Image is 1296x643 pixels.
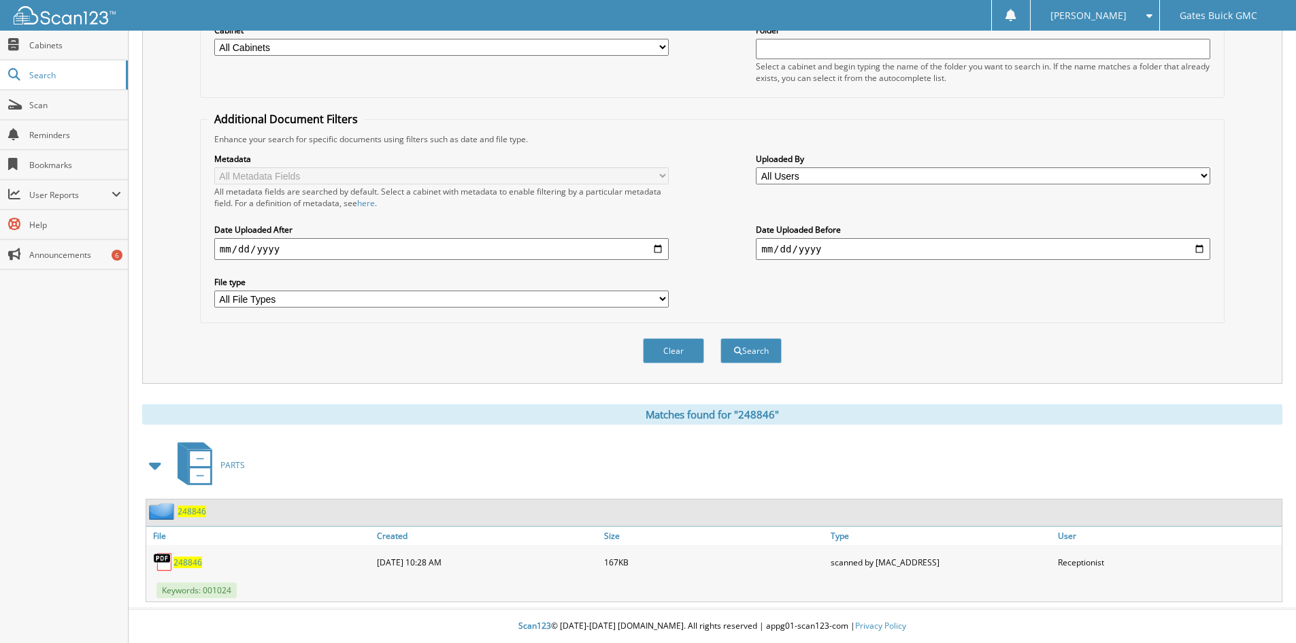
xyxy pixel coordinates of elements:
div: Matches found for "248846" [142,404,1282,425]
label: Date Uploaded Before [756,224,1210,235]
input: start [214,238,669,260]
span: Scan123 [518,620,551,631]
iframe: Chat Widget [1228,578,1296,643]
a: 248846 [178,506,206,517]
label: Metadata [214,153,669,165]
span: Gates Buick GMC [1180,12,1257,20]
div: 6 [112,250,122,261]
label: Uploaded By [756,153,1210,165]
span: PARTS [220,459,245,471]
div: © [DATE]-[DATE] [DOMAIN_NAME]. All rights reserved | appg01-scan123-com | [129,610,1296,643]
a: PARTS [169,438,245,492]
a: Created [373,527,601,545]
img: folder2.png [149,503,178,520]
span: [PERSON_NAME] [1050,12,1127,20]
legend: Additional Document Filters [207,112,365,127]
span: Bookmarks [29,159,121,171]
img: PDF.png [153,552,173,572]
span: Reminders [29,129,121,141]
a: Privacy Policy [855,620,906,631]
div: 167KB [601,548,828,576]
button: Search [720,338,782,363]
a: User [1054,527,1282,545]
div: scanned by [MAC_ADDRESS] [827,548,1054,576]
input: end [756,238,1210,260]
div: Receptionist [1054,548,1282,576]
a: here [357,197,375,209]
a: Type [827,527,1054,545]
span: Announcements [29,249,121,261]
label: File type [214,276,669,288]
span: Cabinets [29,39,121,51]
span: Search [29,69,119,81]
span: Help [29,219,121,231]
div: Enhance your search for specific documents using filters such as date and file type. [207,133,1217,145]
a: Size [601,527,828,545]
span: Scan [29,99,121,111]
img: scan123-logo-white.svg [14,6,116,24]
label: Date Uploaded After [214,224,669,235]
div: Select a cabinet and begin typing the name of the folder you want to search in. If the name match... [756,61,1210,84]
a: File [146,527,373,545]
div: All metadata fields are searched by default. Select a cabinet with metadata to enable filtering b... [214,186,669,209]
div: [DATE] 10:28 AM [373,548,601,576]
a: 248846 [173,557,202,568]
span: Keywords: 001024 [156,582,237,598]
button: Clear [643,338,704,363]
span: User Reports [29,189,112,201]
